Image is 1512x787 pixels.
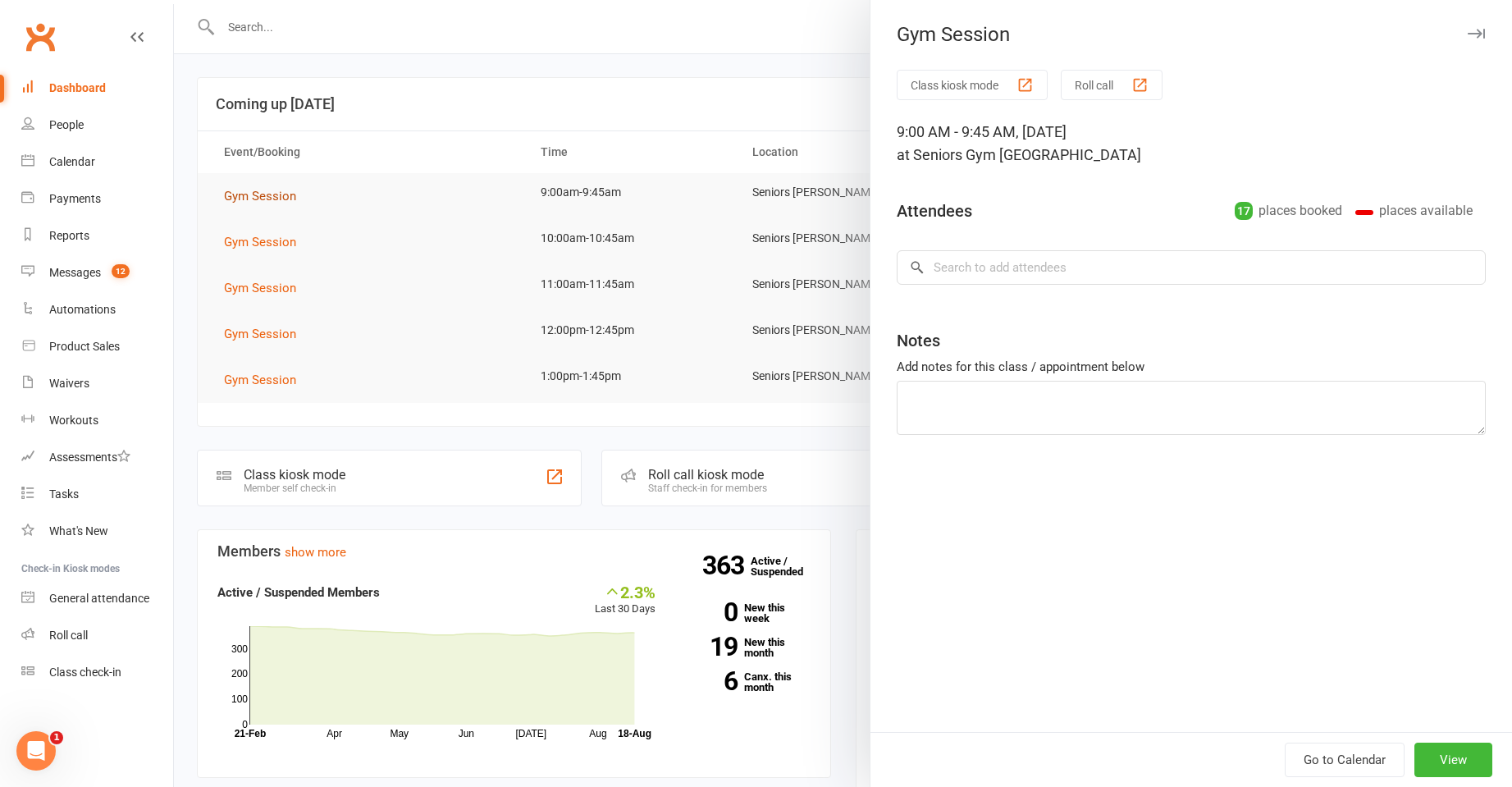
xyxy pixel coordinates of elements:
a: Dashboard [21,70,173,107]
input: Search to add attendees [897,250,1486,285]
button: Roll call [1061,70,1163,100]
button: View [1414,743,1492,777]
div: Roll call [49,629,88,642]
a: Roll call [21,617,173,654]
a: Messages 12 [21,254,173,291]
div: General attendance [49,592,149,605]
button: Class kiosk mode [897,70,1048,100]
a: Go to Calendar [1285,743,1405,777]
a: People [21,107,173,144]
div: Payments [49,192,101,205]
div: Automations [49,303,116,316]
div: 17 [1235,202,1253,220]
a: Reports [21,217,173,254]
span: 12 [112,264,130,278]
div: Assessments [49,451,130,464]
div: Calendar [49,155,95,168]
div: Tasks [49,487,79,501]
a: Calendar [21,144,173,181]
a: Workouts [21,402,173,439]
a: What's New [21,513,173,550]
div: Messages [49,266,101,279]
a: Class kiosk mode [21,654,173,691]
div: What's New [49,524,108,538]
a: Clubworx [20,16,61,57]
a: General attendance kiosk mode [21,580,173,617]
a: Assessments [21,439,173,476]
span: at Seniors Gym [GEOGRAPHIC_DATA] [897,146,1141,163]
div: Dashboard [49,81,106,94]
div: Class check-in [49,666,121,679]
a: Automations [21,291,173,328]
div: Attendees [897,199,972,222]
iframe: Intercom live chat [16,731,56,771]
div: 9:00 AM - 9:45 AM, [DATE] [897,121,1486,167]
div: Gym Session [870,23,1512,46]
div: places booked [1235,199,1342,222]
div: Notes [897,329,940,352]
a: Tasks [21,476,173,513]
div: Workouts [49,414,98,427]
a: Waivers [21,365,173,402]
div: Add notes for this class / appointment below [897,357,1486,377]
a: Product Sales [21,328,173,365]
div: People [49,118,84,131]
a: Payments [21,181,173,217]
div: places available [1355,199,1473,222]
div: Product Sales [49,340,120,353]
div: Reports [49,229,89,242]
div: Waivers [49,377,89,390]
span: 1 [50,731,63,744]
